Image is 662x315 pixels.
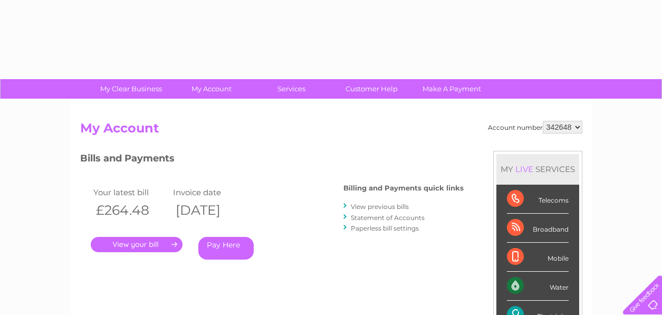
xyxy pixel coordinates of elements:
[91,237,183,252] a: .
[170,185,250,199] td: Invoice date
[507,185,569,214] div: Telecoms
[80,151,464,169] h3: Bills and Payments
[507,214,569,243] div: Broadband
[351,203,409,211] a: View previous bills
[351,214,425,222] a: Statement of Accounts
[91,199,170,221] th: £264.48
[80,121,582,141] h2: My Account
[343,184,464,192] h4: Billing and Payments quick links
[198,237,254,260] a: Pay Here
[513,164,535,174] div: LIVE
[91,185,170,199] td: Your latest bill
[170,199,250,221] th: [DATE]
[408,79,495,99] a: Make A Payment
[496,154,579,184] div: MY SERVICES
[507,243,569,272] div: Mobile
[328,79,415,99] a: Customer Help
[488,121,582,133] div: Account number
[248,79,335,99] a: Services
[351,224,419,232] a: Paperless bill settings
[168,79,255,99] a: My Account
[507,272,569,301] div: Water
[88,79,175,99] a: My Clear Business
